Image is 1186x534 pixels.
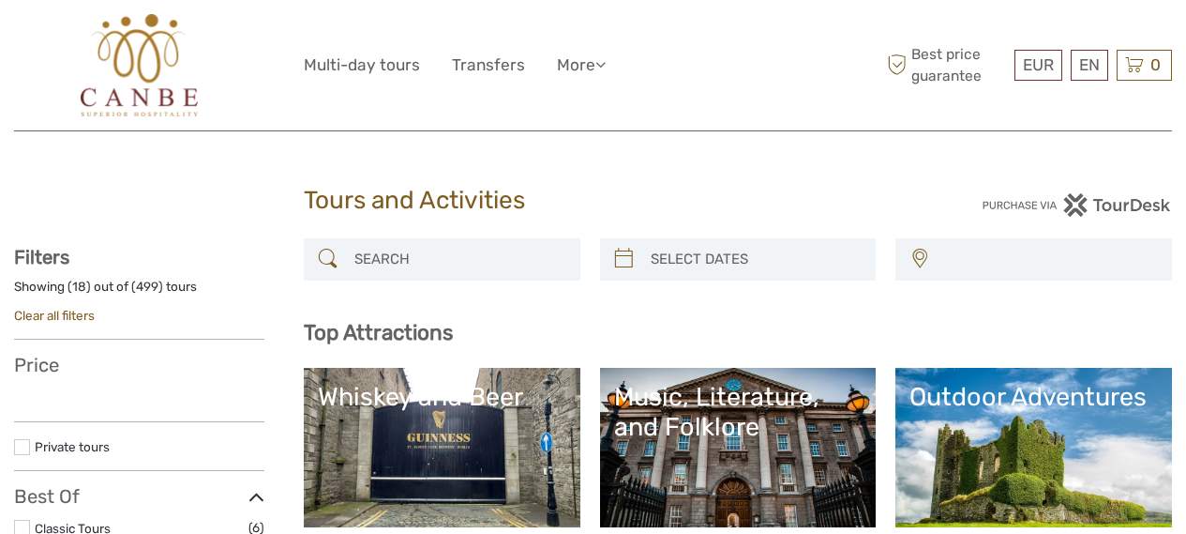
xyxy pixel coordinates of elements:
b: Top Attractions [304,320,453,345]
a: Multi-day tours [304,52,420,79]
div: Outdoor Adventures [909,382,1158,412]
label: 499 [136,278,158,296]
a: More [557,52,606,79]
label: 18 [72,278,86,296]
a: Music, Literature, and Folklore [614,382,863,513]
h3: Best Of [14,485,264,508]
img: 602-0fc6e88d-d366-4c1d-ad88-b45bd91116e8_logo_big.jpg [81,14,198,116]
div: Showing ( ) out of ( ) tours [14,278,264,307]
img: PurchaseViaTourDesk.png [982,193,1172,217]
a: Private tours [35,439,110,454]
input: SEARCH [347,243,571,276]
div: Whiskey and Beer [318,382,566,412]
a: Whiskey and Beer [318,382,566,513]
h3: Price [14,354,264,376]
a: Transfers [452,52,525,79]
div: Music, Literature, and Folklore [614,382,863,443]
a: Clear all filters [14,308,95,323]
input: SELECT DATES [643,243,867,276]
span: 0 [1148,55,1163,74]
strong: Filters [14,246,69,268]
span: EUR [1023,55,1054,74]
span: Best price guarantee [882,44,1010,85]
div: EN [1071,50,1108,81]
a: Outdoor Adventures [909,382,1158,513]
h1: Tours and Activities [304,186,883,216]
